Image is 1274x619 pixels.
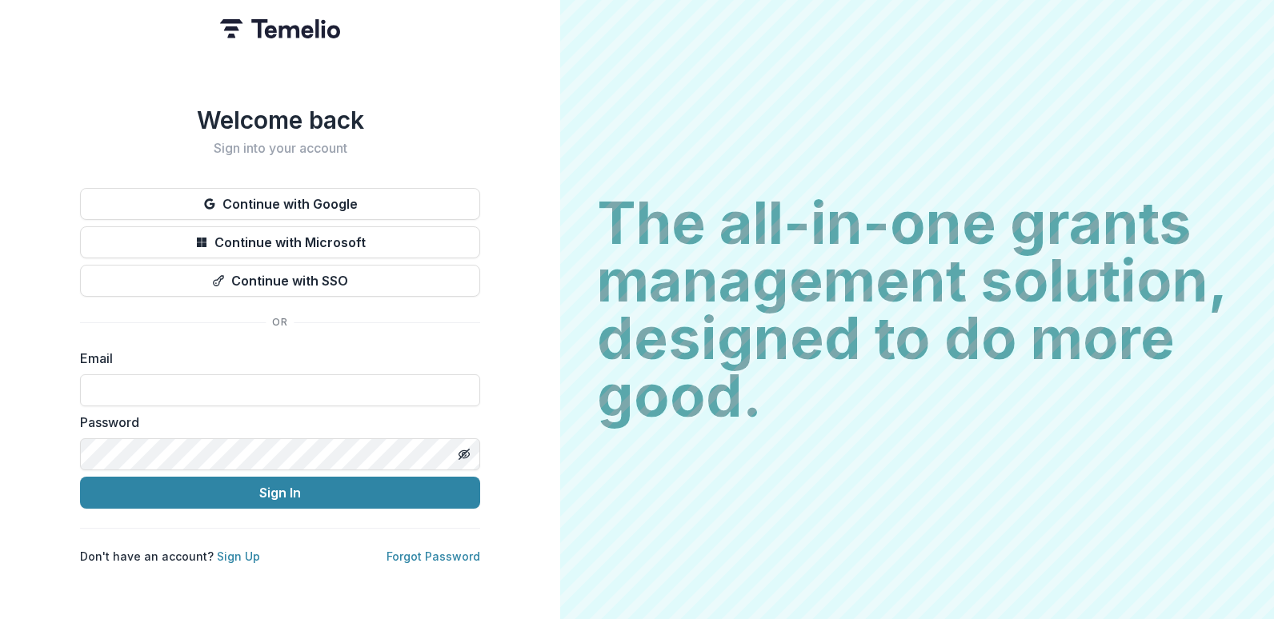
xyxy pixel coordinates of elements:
label: Password [80,413,471,432]
button: Continue with SSO [80,265,480,297]
a: Forgot Password [387,549,480,563]
h2: Sign into your account [80,141,480,156]
label: Email [80,349,471,368]
button: Toggle password visibility [451,441,477,467]
img: Temelio [220,19,340,38]
button: Continue with Microsoft [80,226,480,258]
button: Continue with Google [80,188,480,220]
button: Sign In [80,477,480,509]
h1: Welcome back [80,106,480,134]
p: Don't have an account? [80,548,260,565]
a: Sign Up [217,549,260,563]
